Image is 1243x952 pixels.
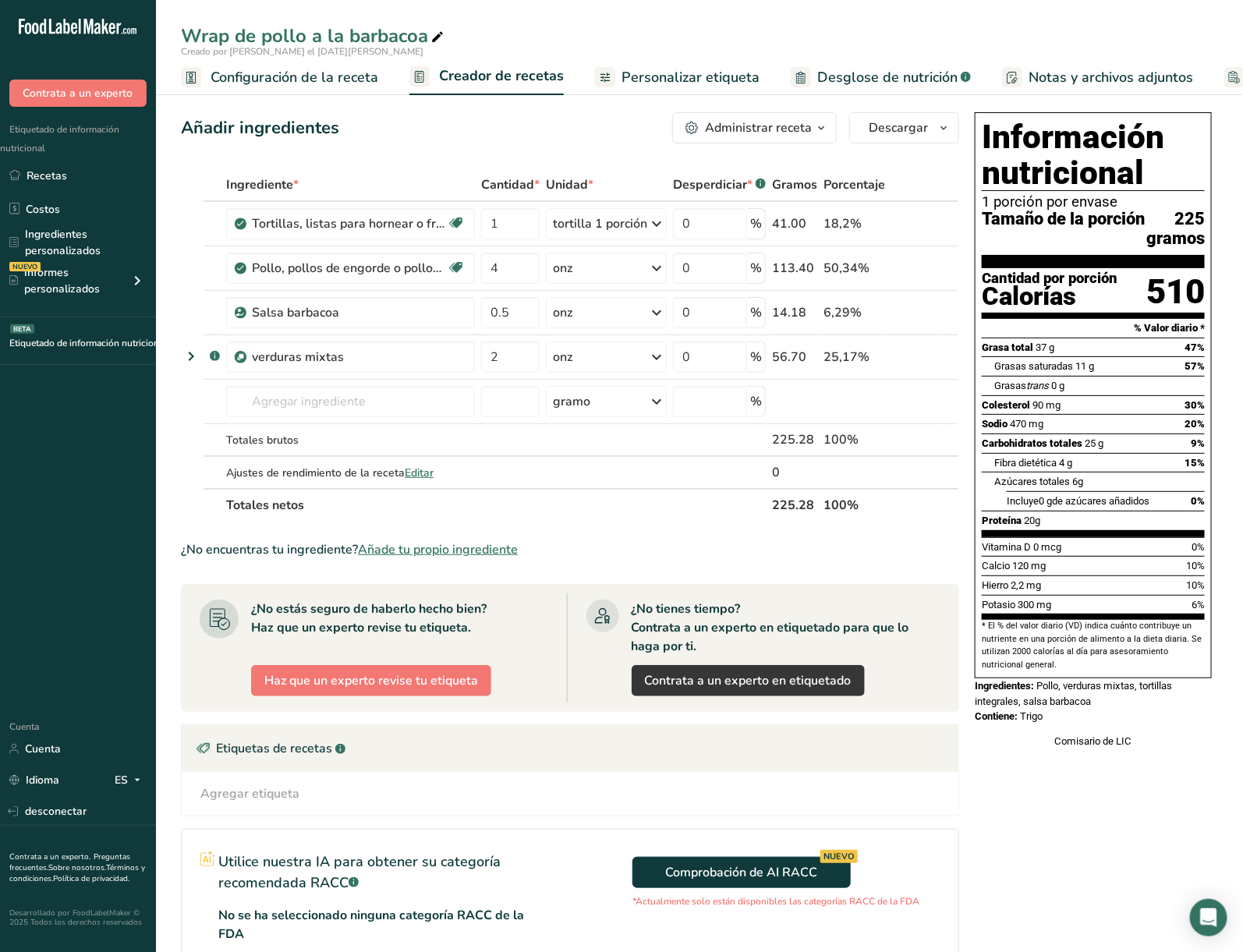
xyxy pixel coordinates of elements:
[226,386,475,417] input: Agregar ingrediente
[632,619,909,655] font: Contrata a un experto en etiquetado para que lo haga por ti.
[1052,495,1149,507] font: de azúcares añadidos
[1134,322,1205,334] font: % Valor diario *
[1185,418,1205,430] font: 20%
[1192,599,1205,610] font: 6%
[817,68,958,87] font: Desglose de nutrición
[24,265,100,296] font: Informes personalizados
[200,785,299,802] font: Agregar etiqueta
[621,68,760,87] font: Personalizar etiqueta
[823,215,862,232] font: 18,2%
[1185,360,1205,372] font: 57%
[218,852,501,892] font: Utilice nuestra IA para obtener su categoría recomendada RACC
[869,119,928,136] font: Descargar
[53,873,129,884] a: Política de privacidad.
[252,215,606,232] font: Tortillas, listas para hornear o freír, [PERSON_NAME] integral
[218,907,524,943] font: No se ha seleccionado ninguna categoría RACC de la FDA
[251,665,491,696] button: Haz que un experto revise tu etiqueta
[823,497,859,514] font: 100%
[772,464,780,481] font: 0
[1033,541,1061,553] font: 0 mcg
[409,58,564,96] a: Creador de recetas
[673,176,747,193] font: Desperdiciar
[181,116,339,140] font: Añadir ingredientes
[982,193,1117,211] font: 1 porción por envase
[975,710,1018,722] font: Contiene:
[632,895,919,908] font: *Actualmente solo están disponibles las categorías RACC de la FDA
[772,304,806,321] font: 14.18
[9,337,228,349] font: Etiquetado de información nutricional suplementaria
[226,497,304,514] font: Totales netos
[823,260,869,277] font: 50,34%
[1036,342,1054,353] font: 37 g
[975,680,1172,707] font: Pollo, verduras mixtas, tortillas integrales, salsa barbacoa
[823,176,885,193] font: Porcentaje
[772,497,814,514] font: 225.28
[994,360,1073,372] font: Grasas saturadas
[1024,515,1040,526] font: 20g
[1191,495,1205,507] font: 0%
[982,270,1117,287] font: Cantidad por porción
[23,86,133,101] font: Contrata a un experto
[226,433,299,448] font: Totales brutos
[982,579,1008,591] font: Hierro
[994,380,1026,391] font: Grasas
[1032,399,1061,411] font: 90 mg
[982,399,1030,411] font: Colesterol
[1059,457,1072,469] font: 4 g
[251,619,471,636] font: Haz que un experto revise tu etiqueta.
[13,324,31,334] font: BETA
[982,209,1145,228] font: Tamaño de la porción
[9,917,142,928] font: 2025 Todos los derechos reservados
[235,352,246,363] img: Subreceta
[975,680,1034,692] font: Ingredientes:
[705,119,812,136] font: Administrar receta
[982,281,1076,311] font: Calorías
[823,431,859,448] font: 100%
[982,418,1008,430] font: Sodio
[1075,360,1094,372] font: 11 g
[982,621,1202,669] font: * El % del valor diario (VD) indica cuánto contribuye un nutriente en una porción de alimento a l...
[481,176,534,193] font: Cantidad
[252,304,339,321] font: Salsa barbacoa
[632,857,851,888] button: Comprobación de AI RACC NUEVO
[823,304,862,321] font: 6,29%
[1146,271,1205,312] font: 510
[982,118,1164,192] font: Información nutricional
[181,60,378,95] a: Configuración de la receta
[1018,599,1051,610] font: 300 mg
[9,720,39,733] font: Cuenta
[553,304,572,321] font: onz
[25,804,87,819] font: desconectar
[1185,457,1205,469] font: 15%
[9,862,145,884] a: Términos y condiciones.
[1190,899,1227,936] div: Abrir Intercom Messenger
[1029,68,1193,87] font: Notas y archivos adjuntos
[1191,437,1205,449] font: 9%
[1085,437,1103,449] font: 25 g
[982,599,1015,610] font: Potasio
[553,393,590,410] font: gramo
[25,741,61,756] font: Cuenta
[823,851,855,862] font: NUEVO
[1011,579,1041,591] font: 2,2 mg
[9,80,147,107] button: Contrata a un experto
[553,349,572,366] font: onz
[1055,735,1132,747] font: Comisario de LIC
[26,202,60,217] font: Costos
[982,541,1031,553] font: Vitamina D
[632,665,865,696] a: Contrata a un experto en etiquetado
[553,260,572,277] font: onz
[1039,495,1052,507] font: 0 g
[12,262,37,271] font: NUEVO
[772,215,806,232] font: 41.00
[48,862,106,873] a: Sobre nosotros.
[849,112,959,143] button: Descargar
[772,176,817,193] font: Gramos
[645,672,852,689] font: Contrata a un experto en etiquetado
[9,851,130,873] a: Preguntas frecuentes.
[26,773,59,787] font: Idioma
[1186,560,1205,572] font: 10%
[1185,342,1205,353] font: 47%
